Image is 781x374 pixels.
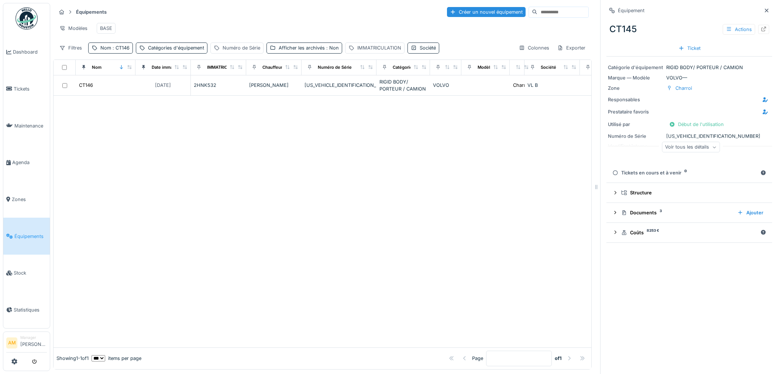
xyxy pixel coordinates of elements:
div: Date immatriculation (1ere) [152,64,206,71]
a: Stock [3,255,50,292]
span: Maintenance [14,122,47,129]
div: Équipement [618,7,644,14]
div: Zone [608,85,663,92]
div: Coûts [621,229,757,236]
div: Numéro de Série [318,64,352,71]
div: Utilisé par [608,121,663,128]
li: AM [6,337,17,348]
div: Nom [100,44,130,51]
a: Zones [3,181,50,218]
div: Tickets en cours et à venir [612,169,757,176]
div: VL B [527,82,577,89]
span: Tickets [14,85,47,92]
strong: Équipements [73,8,110,16]
summary: Tickets en cours et à venir0 [609,166,769,180]
span: Dashboard [13,48,47,55]
div: Chauffeur principal [262,64,301,71]
a: Équipements [3,218,50,255]
div: Nom [92,64,102,71]
span: : Non [325,45,339,51]
img: Badge_color-CXgf-gQk.svg [16,7,38,30]
div: [DATE] [155,82,171,89]
span: Équipements [14,233,47,240]
div: RIGID BODY/ PORTEUR / CAMION [608,64,771,71]
div: Ticket [675,43,703,53]
div: Charroi [513,82,530,89]
div: CT146 [79,82,93,89]
div: Catégorie d'équipement [608,64,663,71]
div: IMMATRICULATION [207,64,245,71]
a: Maintenance [3,107,50,144]
div: Manager [20,335,47,340]
div: Modèles [56,23,91,34]
span: Agenda [12,159,47,166]
div: Actions [723,24,755,35]
a: Statistiques [3,292,50,329]
span: Stock [14,269,47,276]
span: Statistiques [14,306,47,313]
div: Début de l'utilisation [666,119,727,129]
a: AM Manager[PERSON_NAME] [6,335,47,353]
div: Structure [621,189,763,196]
div: [US_VEHICLE_IDENTIFICATION_NUMBER] [305,82,374,89]
div: Voir tous les détails [662,142,720,153]
div: Showing 1 - 1 of 1 [56,355,89,362]
summary: Structure [609,186,769,200]
div: Page [472,355,483,362]
span: : CT146 [111,45,130,51]
div: 2HNK532 [194,82,243,89]
span: Zones [12,196,47,203]
div: CT145 [606,20,772,39]
div: Catégories d'équipement [148,44,204,51]
div: Charroi [675,85,692,92]
summary: Coûts8253 € [609,226,769,239]
div: Documents [621,209,732,216]
div: [PERSON_NAME] [249,82,299,89]
div: BASE [100,25,112,32]
div: Responsables [608,96,663,103]
div: Ajouter [734,208,766,218]
div: IMMATRICULATION [357,44,401,51]
strong: of 1 [555,355,562,362]
div: VOLVO — [608,74,771,81]
div: Créer un nouvel équipement [447,7,526,17]
div: Afficher les archivés [279,44,339,51]
div: Société [420,44,436,51]
a: Agenda [3,144,50,181]
div: Société [541,64,556,71]
div: VOLVO [433,82,458,89]
div: [US_VEHICLE_IDENTIFICATION_NUMBER] [608,133,771,140]
a: Tickets [3,71,50,108]
div: Filtres [56,42,85,53]
div: RIGID BODY/ PORTEUR / CAMION [379,78,427,92]
div: Colonnes [516,42,553,53]
a: Dashboard [3,34,50,71]
div: Marque — Modèle [608,74,663,81]
li: [PERSON_NAME] [20,335,47,351]
div: Numéro de Série [223,44,260,51]
div: items per page [92,355,141,362]
div: Modèle [478,64,493,71]
div: Numéro de Série [608,133,663,140]
div: Prestataire favoris [608,108,663,115]
div: Exporter [554,42,589,53]
div: Catégories d'équipement [393,64,444,71]
summary: Documents3Ajouter [609,206,769,220]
